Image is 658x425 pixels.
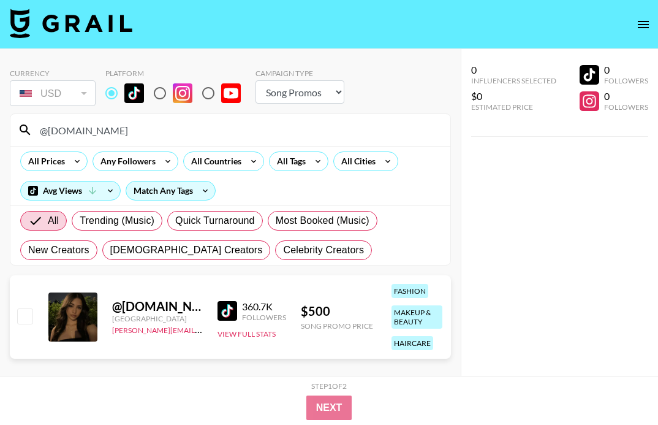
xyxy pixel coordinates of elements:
div: Estimated Price [471,102,556,112]
div: 360.7K [242,301,286,313]
button: Next [306,396,352,420]
div: All Tags [270,152,308,170]
img: Instagram [173,83,192,103]
span: Quick Turnaround [175,213,255,228]
div: Followers [604,76,648,85]
img: Grail Talent [10,9,132,38]
img: YouTube [221,83,241,103]
div: $ 500 [301,304,373,319]
div: @ [DOMAIN_NAME] [112,299,203,314]
div: All Countries [184,152,244,170]
div: Any Followers [93,152,158,170]
div: Followers [242,313,286,322]
a: [PERSON_NAME][EMAIL_ADDRESS][PERSON_NAME][PERSON_NAME][DOMAIN_NAME] [112,323,410,335]
div: Currency [10,69,96,78]
div: 0 [471,64,556,76]
div: Platform [105,69,251,78]
div: Influencers Selected [471,76,556,85]
div: Avg Views [21,182,120,200]
div: 0 [604,90,648,102]
div: Song Promo Price [301,321,373,331]
div: USD [12,83,93,104]
span: Celebrity Creators [283,243,364,258]
span: New Creators [28,243,89,258]
div: Step 1 of 2 [311,381,347,391]
span: Trending (Music) [80,213,154,228]
div: All Cities [334,152,378,170]
button: View Full Stats [217,329,276,339]
img: TikTok [217,301,237,321]
div: Match Any Tags [126,182,215,200]
img: TikTok [124,83,144,103]
div: fashion [391,284,428,298]
div: All Prices [21,152,67,170]
span: [DEMOGRAPHIC_DATA] Creators [110,243,263,258]
span: All [48,213,59,228]
div: haircare [391,336,433,350]
div: Currency is locked to USD [10,78,96,109]
div: Campaign Type [255,69,344,78]
div: [GEOGRAPHIC_DATA] [112,314,203,323]
span: Most Booked (Music) [276,213,369,228]
div: makeup & beauty [391,305,442,329]
button: open drawer [631,12,656,37]
div: Followers [604,102,648,112]
div: 0 [604,64,648,76]
input: Search by User Name [32,120,443,140]
div: $0 [471,90,556,102]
